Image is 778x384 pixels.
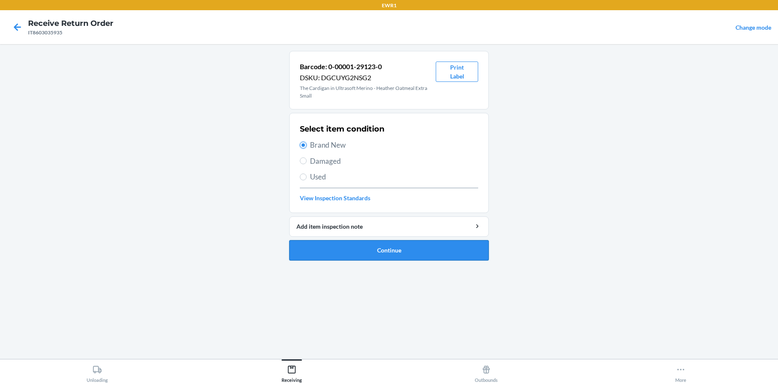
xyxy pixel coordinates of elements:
[310,156,478,167] span: Damaged
[28,29,113,36] div: IT8603035935
[289,240,489,261] button: Continue
[300,174,307,180] input: Used
[389,359,583,383] button: Outbounds
[300,62,436,72] p: Barcode: 0-00001-29123-0
[300,123,384,135] h2: Select item condition
[736,24,771,31] a: Change mode
[194,359,389,383] button: Receiving
[28,18,113,29] h4: Receive Return Order
[296,222,482,231] div: Add item inspection note
[300,142,307,149] input: Brand New
[382,2,397,9] p: EWR1
[436,62,478,82] button: Print Label
[289,216,489,237] button: Add item inspection note
[300,73,436,83] p: DSKU: DGCUYG2NSG2
[310,171,478,182] span: Used
[675,362,686,383] div: More
[282,362,302,383] div: Receiving
[310,140,478,151] span: Brand New
[87,362,108,383] div: Unloading
[583,359,778,383] button: More
[300,157,307,164] input: Damaged
[300,84,436,100] p: The Cardigan in Ultrasoft Merino - Heather Oatmeal Extra Small
[300,193,478,202] a: View Inspection Standards
[475,362,498,383] div: Outbounds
